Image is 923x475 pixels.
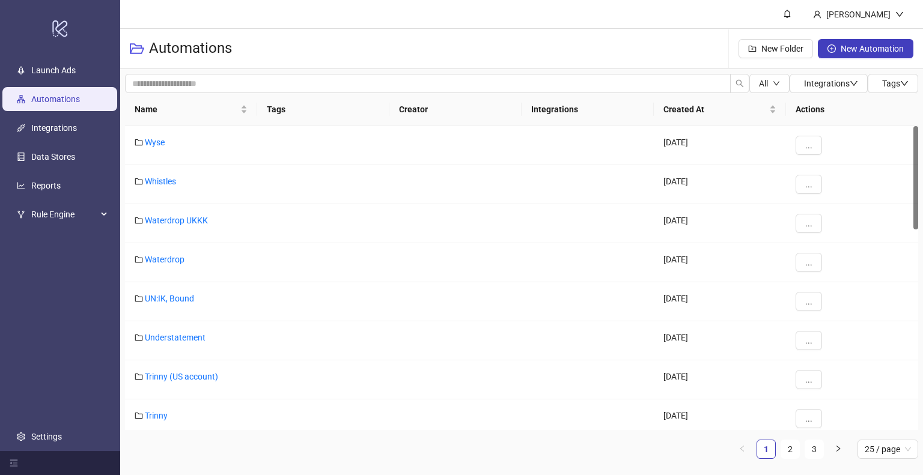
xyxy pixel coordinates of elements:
[257,93,389,126] th: Tags
[654,282,786,321] div: [DATE]
[739,39,813,58] button: New Folder
[31,65,76,75] a: Launch Ads
[783,10,791,18] span: bell
[805,219,812,228] span: ...
[805,141,812,150] span: ...
[796,253,822,272] button: ...
[654,204,786,243] div: [DATE]
[761,44,803,53] span: New Folder
[135,294,143,303] span: folder
[805,440,824,459] li: 3
[786,93,918,126] th: Actions
[865,440,911,458] span: 25 / page
[663,103,767,116] span: Created At
[135,103,238,116] span: Name
[654,93,786,126] th: Created At
[736,79,744,88] span: search
[829,440,848,459] button: right
[145,177,176,186] a: Whistles
[805,297,812,306] span: ...
[850,79,858,88] span: down
[757,440,775,458] a: 1
[135,333,143,342] span: folder
[858,440,918,459] div: Page Size
[829,440,848,459] li: Next Page
[796,370,822,389] button: ...
[749,74,790,93] button: Alldown
[135,372,143,381] span: folder
[125,93,257,126] th: Name
[821,8,895,21] div: [PERSON_NAME]
[145,411,168,420] a: Trinny
[805,336,812,345] span: ...
[805,440,823,458] a: 3
[654,243,786,282] div: [DATE]
[130,41,144,56] span: folder-open
[813,10,821,19] span: user
[31,152,75,162] a: Data Stores
[654,360,786,399] div: [DATE]
[895,10,904,19] span: down
[781,440,800,459] li: 2
[135,138,143,147] span: folder
[522,93,654,126] th: Integrations
[145,372,218,381] a: Trinny (US account)
[804,79,858,88] span: Integrations
[654,399,786,438] div: [DATE]
[827,44,836,53] span: plus-circle
[149,39,232,58] h3: Automations
[31,432,62,441] a: Settings
[31,202,97,226] span: Rule Engine
[654,126,786,165] div: [DATE]
[805,414,812,423] span: ...
[733,440,752,459] button: left
[841,44,904,53] span: New Automation
[868,74,918,93] button: Tagsdown
[882,79,909,88] span: Tags
[145,138,165,147] a: Wyse
[145,333,206,342] a: Understatement
[805,258,812,267] span: ...
[145,216,208,225] a: Waterdrop UKKK
[135,255,143,264] span: folder
[757,440,776,459] li: 1
[654,165,786,204] div: [DATE]
[739,445,746,452] span: left
[31,181,61,190] a: Reports
[17,210,25,219] span: fork
[654,321,786,360] div: [DATE]
[31,94,80,104] a: Automations
[733,440,752,459] li: Previous Page
[389,93,522,126] th: Creator
[796,292,822,311] button: ...
[135,216,143,225] span: folder
[759,79,768,88] span: All
[781,440,799,458] a: 2
[31,123,77,133] a: Integrations
[835,445,842,452] span: right
[145,294,194,303] a: UN:IK, Bound
[805,375,812,384] span: ...
[135,411,143,420] span: folder
[818,39,913,58] button: New Automation
[805,180,812,189] span: ...
[10,459,18,467] span: menu-fold
[796,175,822,194] button: ...
[145,255,184,264] a: Waterdrop
[796,409,822,428] button: ...
[748,44,757,53] span: folder-add
[135,177,143,186] span: folder
[796,331,822,350] button: ...
[796,214,822,233] button: ...
[790,74,868,93] button: Integrationsdown
[796,136,822,155] button: ...
[900,79,909,88] span: down
[773,80,780,87] span: down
